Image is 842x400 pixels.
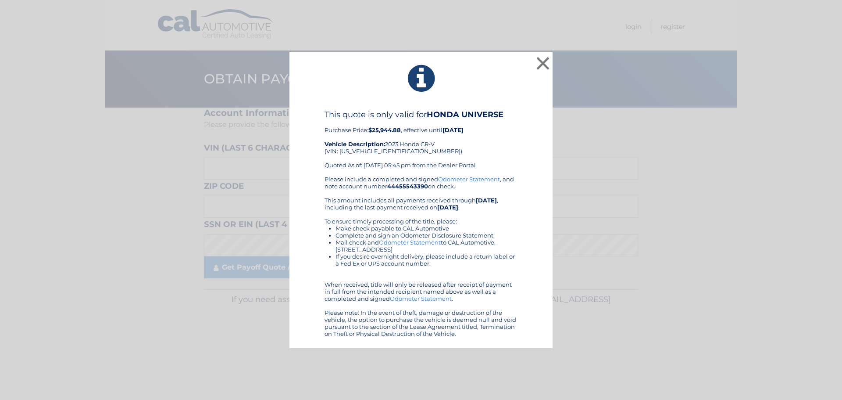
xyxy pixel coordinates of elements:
[335,225,517,232] li: Make check payable to CAL Automotive
[387,183,428,190] b: 44455543390
[335,253,517,267] li: If you desire overnight delivery, please include a return label or a Fed Ex or UPS account number.
[379,239,441,246] a: Odometer Statement
[390,295,452,302] a: Odometer Statement
[325,141,385,148] strong: Vehicle Description:
[325,176,517,337] div: Please include a completed and signed , and note account number on check. This amount includes al...
[427,110,503,119] b: HONDA UNIVERSE
[368,126,401,133] b: $25,944.88
[534,54,552,72] button: ×
[438,176,500,183] a: Odometer Statement
[335,232,517,239] li: Complete and sign an Odometer Disclosure Statement
[476,197,497,204] b: [DATE]
[325,110,517,176] div: Purchase Price: , effective until 2023 Honda CR-V (VIN: [US_VEHICLE_IDENTIFICATION_NUMBER]) Quote...
[325,110,517,119] h4: This quote is only valid for
[335,239,517,253] li: Mail check and to CAL Automotive, [STREET_ADDRESS]
[442,126,464,133] b: [DATE]
[437,204,458,211] b: [DATE]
